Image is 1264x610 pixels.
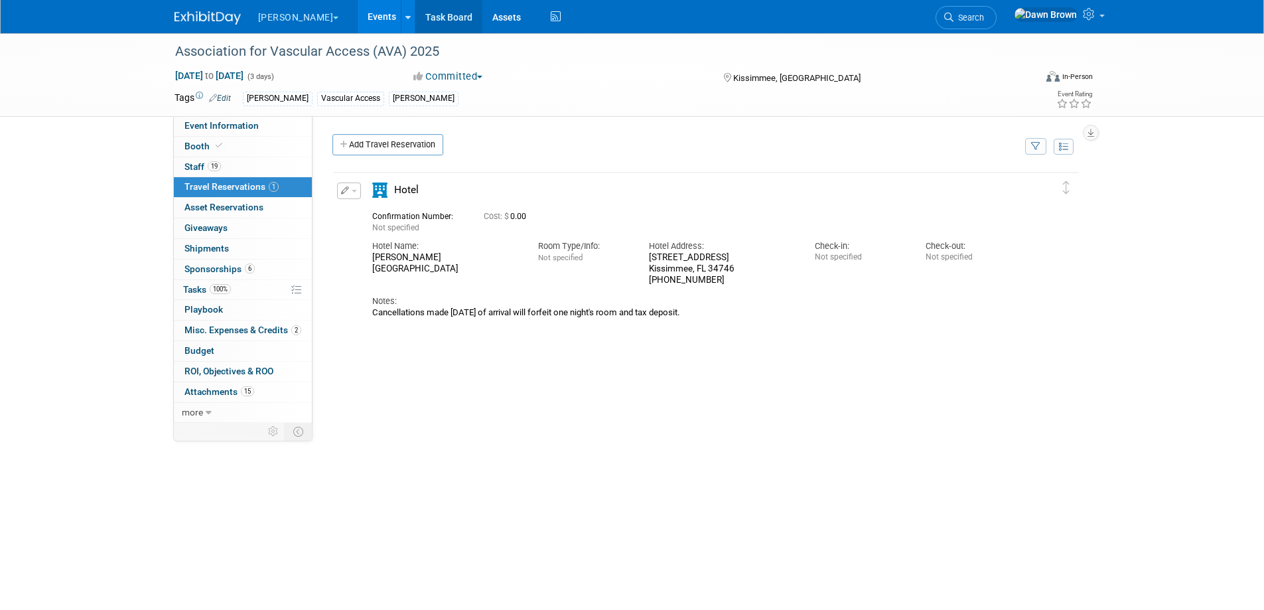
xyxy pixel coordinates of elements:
[174,300,312,320] a: Playbook
[175,11,241,25] img: ExhibitDay
[372,252,518,275] div: [PERSON_NAME][GEOGRAPHIC_DATA]
[538,253,583,262] span: Not specified
[1014,7,1078,22] img: Dawn Brown
[484,212,531,221] span: 0.00
[184,243,229,254] span: Shipments
[733,73,861,83] span: Kissimmee, [GEOGRAPHIC_DATA]
[926,240,1017,252] div: Check-out:
[175,70,244,82] span: [DATE] [DATE]
[184,181,279,192] span: Travel Reservations
[182,407,203,418] span: more
[174,260,312,279] a: Sponsorships6
[203,70,216,81] span: to
[957,69,1093,89] div: Event Format
[184,141,225,151] span: Booth
[184,222,228,233] span: Giveaways
[184,161,221,172] span: Staff
[372,208,464,222] div: Confirmation Number:
[245,264,255,273] span: 6
[269,182,279,192] span: 1
[649,252,795,285] div: [STREET_ADDRESS] Kissimmee, FL 34746 [PHONE_NUMBER]
[953,13,984,23] span: Search
[174,116,312,136] a: Event Information
[246,72,274,81] span: (3 days)
[936,6,997,29] a: Search
[174,362,312,382] a: ROI, Objectives & ROO
[183,284,231,295] span: Tasks
[174,341,312,361] a: Budget
[208,161,221,171] span: 19
[1062,72,1093,82] div: In-Person
[174,137,312,157] a: Booth
[243,92,313,106] div: [PERSON_NAME]
[815,240,906,252] div: Check-in:
[184,120,259,131] span: Event Information
[184,366,273,376] span: ROI, Objectives & ROO
[372,183,387,198] i: Hotel
[184,264,255,274] span: Sponsorships
[332,134,443,155] a: Add Travel Reservation
[1031,143,1040,151] i: Filter by Traveler
[372,223,419,232] span: Not specified
[174,198,312,218] a: Asset Reservations
[241,386,254,396] span: 15
[484,212,510,221] span: Cost: $
[372,295,1017,307] div: Notes:
[1063,181,1070,194] i: Click and drag to move item
[649,240,795,252] div: Hotel Address:
[372,240,518,252] div: Hotel Name:
[926,252,1017,262] div: Not specified
[184,304,223,315] span: Playbook
[815,252,906,262] div: Not specified
[538,240,629,252] div: Room Type/Info:
[171,40,1015,64] div: Association for Vascular Access (AVA) 2025
[394,184,419,196] span: Hotel
[184,345,214,356] span: Budget
[1056,91,1092,98] div: Event Rating
[1046,71,1060,82] img: Format-Inperson.png
[174,321,312,341] a: Misc. Expenses & Credits2
[174,403,312,423] a: more
[184,325,301,335] span: Misc. Expenses & Credits
[210,284,231,294] span: 100%
[317,92,384,106] div: Vascular Access
[409,70,488,84] button: Committed
[174,280,312,300] a: Tasks100%
[262,423,285,440] td: Personalize Event Tab Strip
[184,202,263,212] span: Asset Reservations
[174,239,312,259] a: Shipments
[174,218,312,238] a: Giveaways
[174,382,312,402] a: Attachments15
[184,386,254,397] span: Attachments
[291,325,301,335] span: 2
[389,92,458,106] div: [PERSON_NAME]
[174,177,312,197] a: Travel Reservations1
[175,91,231,106] td: Tags
[285,423,312,440] td: Toggle Event Tabs
[372,307,1017,318] div: Cancellations made [DATE] of arrival will forfeit one night's room and tax deposit.
[209,94,231,103] a: Edit
[216,142,222,149] i: Booth reservation complete
[174,157,312,177] a: Staff19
